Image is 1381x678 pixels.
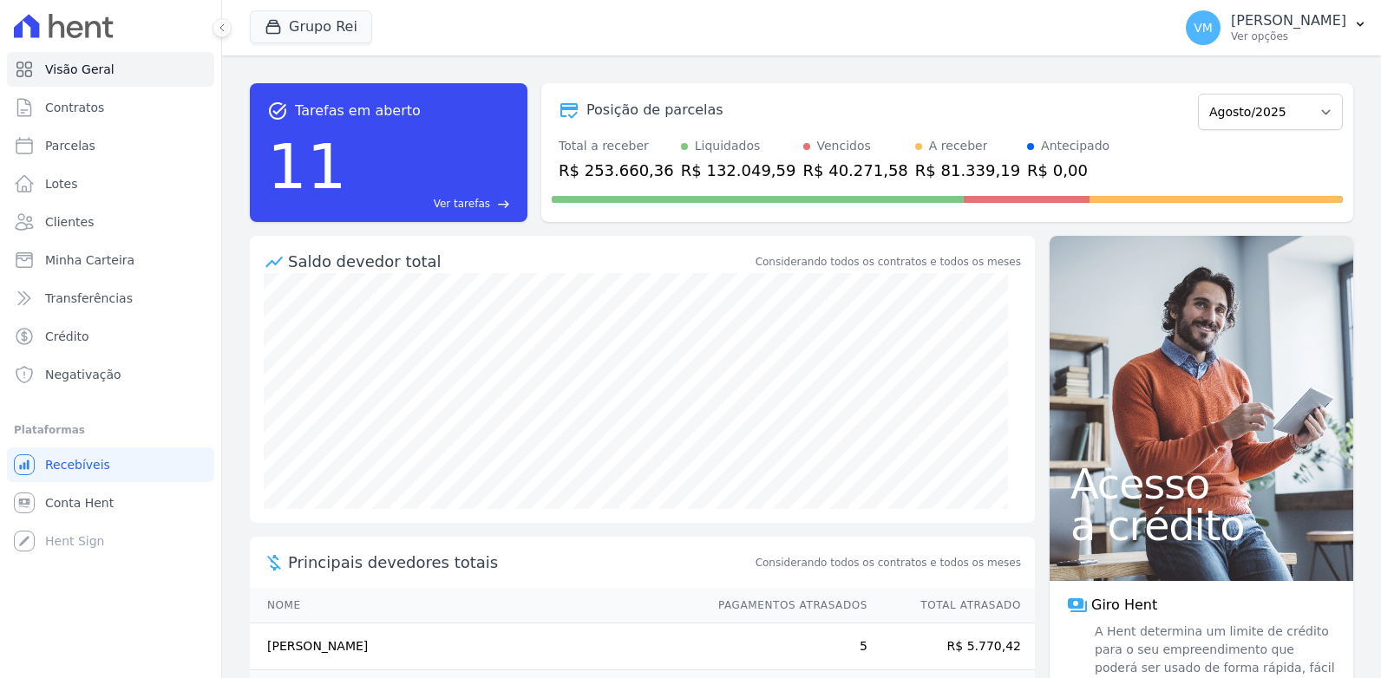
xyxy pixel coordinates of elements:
[817,137,871,155] div: Vencidos
[7,166,214,201] a: Lotes
[702,623,868,670] td: 5
[7,447,214,482] a: Recebíveis
[1231,12,1346,29] p: [PERSON_NAME]
[1194,22,1213,34] span: VM
[45,175,78,192] span: Lotes
[868,588,1035,623] th: Total Atrasado
[559,137,674,155] div: Total a receber
[7,205,214,239] a: Clientes
[45,137,95,154] span: Parcelas
[1070,463,1332,505] span: Acesso
[45,99,104,116] span: Contratos
[250,623,702,670] td: [PERSON_NAME]
[267,121,347,212] div: 11
[681,159,796,182] div: R$ 132.049,59
[497,198,510,211] span: east
[1027,159,1109,182] div: R$ 0,00
[756,254,1021,270] div: Considerando todos os contratos e todos os meses
[915,159,1020,182] div: R$ 81.339,19
[250,10,372,43] button: Grupo Rei
[250,588,702,623] th: Nome
[45,328,89,345] span: Crédito
[702,588,868,623] th: Pagamentos Atrasados
[7,90,214,125] a: Contratos
[1070,505,1332,546] span: a crédito
[7,486,214,520] a: Conta Hent
[7,319,214,354] a: Crédito
[7,243,214,277] a: Minha Carteira
[288,551,752,574] span: Principais devedores totais
[695,137,761,155] div: Liquidados
[267,101,288,121] span: task_alt
[756,555,1021,570] span: Considerando todos os contratos e todos os meses
[45,213,94,231] span: Clientes
[45,456,110,473] span: Recebíveis
[1091,595,1157,616] span: Giro Hent
[586,100,723,121] div: Posição de parcelas
[45,251,134,269] span: Minha Carteira
[45,366,121,383] span: Negativação
[45,494,114,512] span: Conta Hent
[45,290,133,307] span: Transferências
[929,137,988,155] div: A receber
[7,281,214,316] a: Transferências
[354,196,510,212] a: Ver tarefas east
[1041,137,1109,155] div: Antecipado
[1231,29,1346,43] p: Ver opções
[7,52,214,87] a: Visão Geral
[559,159,674,182] div: R$ 253.660,36
[14,420,207,440] div: Plataformas
[868,623,1035,670] td: R$ 5.770,42
[434,196,490,212] span: Ver tarefas
[7,357,214,392] a: Negativação
[45,61,115,78] span: Visão Geral
[288,250,752,273] div: Saldo devedor total
[1172,3,1381,52] button: VM [PERSON_NAME] Ver opções
[7,128,214,163] a: Parcelas
[803,159,908,182] div: R$ 40.271,58
[295,101,421,121] span: Tarefas em aberto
